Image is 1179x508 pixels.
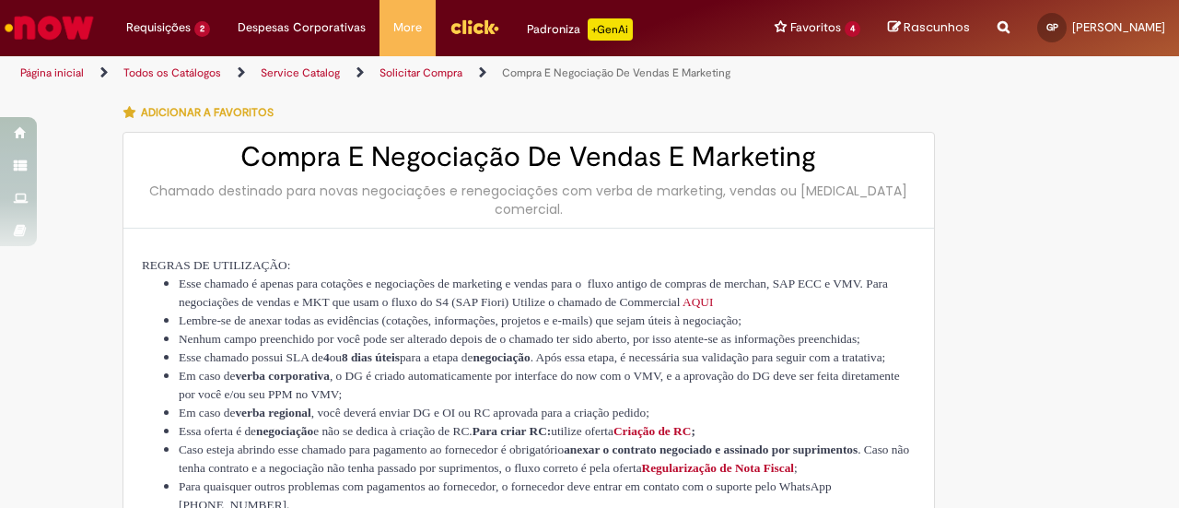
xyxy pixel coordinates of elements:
[1072,19,1165,35] span: [PERSON_NAME]
[531,350,886,364] span: . Após essa etapa, é necessária sua validação para seguir com a tratativa;
[235,406,310,419] span: verba regional
[527,18,633,41] div: Padroniza
[683,295,713,309] span: AQUI
[379,65,462,80] a: Solicitar Compra
[613,424,691,438] span: Criação de RC
[904,18,970,36] span: Rascunhos
[278,258,290,272] span: O:
[342,350,400,364] span: 8 dias úteis
[179,424,256,438] span: Essa oferta é de
[790,18,841,37] span: Favoritos
[262,258,279,272] span: ÇÃ
[551,424,613,438] span: utilize oferta
[141,105,274,120] span: Adicionar a Favoritos
[393,18,422,37] span: More
[473,424,552,438] span: Para criar RC:
[179,277,888,309] span: para o fluxo antigo de compras de merchan, SAP ECC e VMV. Para negociações de vendas e MKT que us...
[142,258,262,272] span: REGRAS DE UTILIZA
[123,93,284,132] button: Adicionar a Favoritos
[20,65,84,80] a: Página inicial
[179,443,564,456] span: Caso esteja abrindo esse chamado para pagamento ao fornecedor é obrigatório
[321,277,547,290] span: cotações e negociações de marketing e vendas
[194,21,210,37] span: 2
[1046,21,1058,33] span: GP
[330,350,342,364] span: ou
[845,21,860,37] span: 4
[179,369,235,383] span: Em caso de
[311,406,649,419] span: , você deverá enviar DG e OI ou RC aprovada para a criação pedido;
[179,369,900,401] span: , o DG é criado automaticamente por interface do now com o VMV, e a aprovação do DG deve ser feit...
[261,65,340,80] a: Service Catalog
[142,142,916,172] h2: Compra E Negociação De Vendas E Marketing
[256,424,313,438] span: negociação
[179,332,860,346] span: Nenhum campo preenchido por você pode ser alterado depois de o chamado ter sido aberto, por isso ...
[2,9,97,46] img: ServiceNow
[142,182,916,219] div: Chamado destinado para novas negociações e renegociações com verba de marketing, vendas ou [MEDIC...
[179,277,318,290] span: Esse chamado é apenas para
[642,459,794,476] a: Regularização de Nota Fiscal
[179,406,235,419] span: Em caso de
[588,18,633,41] p: +GenAi
[179,313,741,327] span: Lembre-se de anexar todas as evidências (cotações, informações, projetos e e-mails) que sejam úte...
[473,350,530,364] span: negociação
[613,422,691,439] a: Criação de RC
[564,443,858,456] span: anexar o contrato negociado e assinado por suprimentos
[323,350,330,364] span: 4
[794,461,798,475] span: ;
[126,18,191,37] span: Requisições
[502,65,730,80] a: Compra E Negociação De Vendas E Marketing
[123,65,221,80] a: Todos os Catálogos
[642,461,794,475] span: Regularização de Nota Fiscal
[400,350,473,364] span: para a etapa de
[888,19,970,37] a: Rascunhos
[449,13,499,41] img: click_logo_yellow_360x200.png
[313,424,472,438] span: e não se dedica à criação de RC.
[683,293,713,310] a: AQUI
[235,369,330,383] span: verba corporativa
[179,350,323,364] span: Esse chamado possui SLA de
[238,18,366,37] span: Despesas Corporativas
[14,56,772,90] ul: Trilhas de página
[691,424,695,438] span: ;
